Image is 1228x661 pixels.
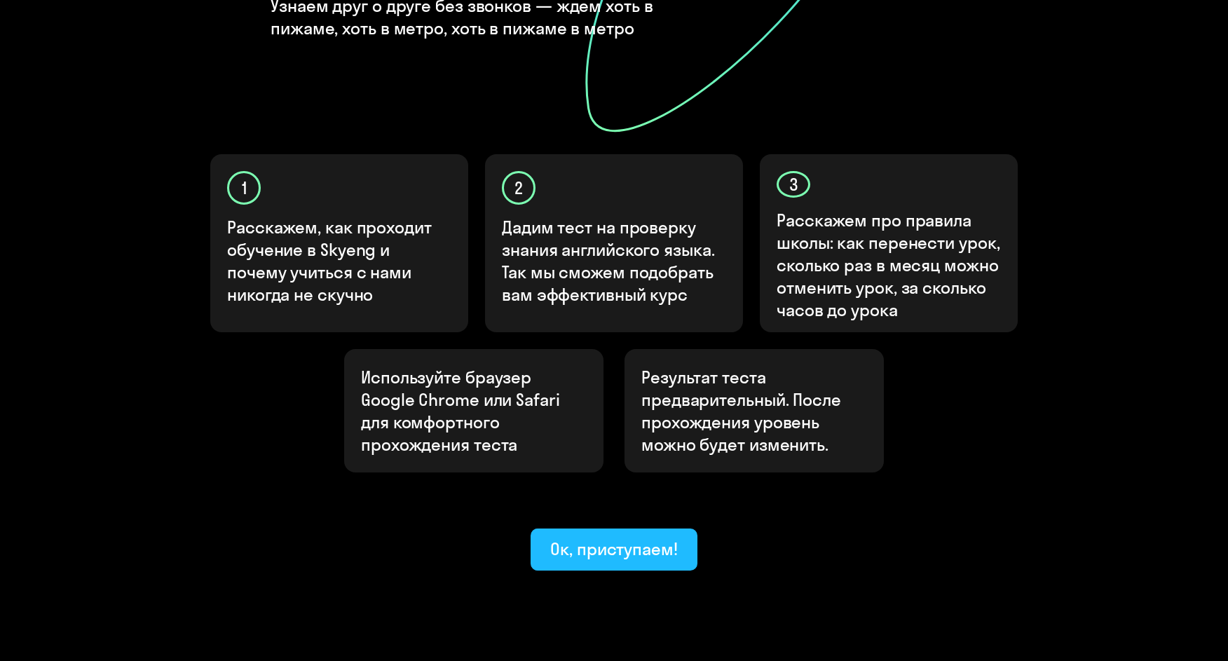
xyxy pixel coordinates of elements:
p: Дадим тест на проверку знания английского языка. Так мы сможем подобрать вам эффективный курс [502,216,728,306]
div: 2 [502,171,535,205]
p: Результат теста предварительный. После прохождения уровень можно будет изменить. [641,366,867,456]
p: Используйте браузер Google Chrome или Safari для комфортного прохождения теста [361,366,587,456]
div: Ок, приступаем! [550,538,678,560]
p: Расскажем, как проходит обучение в Skyeng и почему учиться с нами никогда не скучно [227,216,453,306]
div: 3 [777,171,810,198]
p: Расскажем про правила школы: как перенести урок, сколько раз в месяц можно отменить урок, за скол... [777,209,1002,321]
button: Ок, приступаем! [531,529,697,571]
div: 1 [227,171,261,205]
